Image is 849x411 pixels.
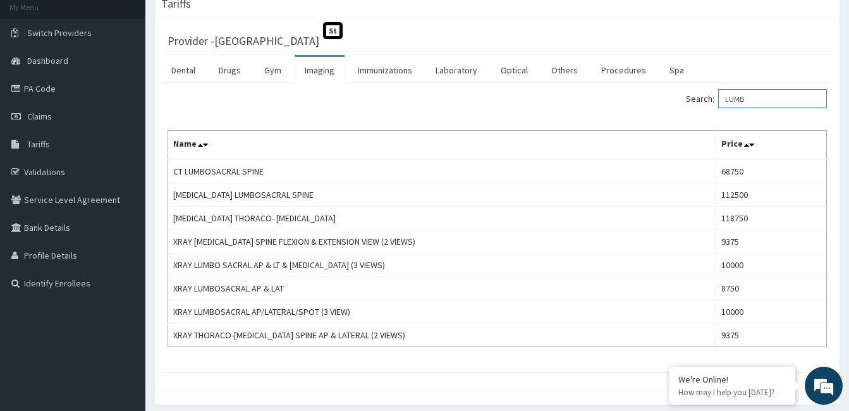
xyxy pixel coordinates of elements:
div: Minimize live chat window [207,6,238,37]
td: XRAY [MEDICAL_DATA] SPINE FLEXION & EXTENSION VIEW (2 VIEWS) [168,230,716,254]
span: St [323,22,343,39]
a: Dental [161,57,205,83]
a: Laboratory [425,57,487,83]
span: Dashboard [27,55,68,66]
th: Price [716,131,826,160]
span: We're online! [73,125,174,252]
td: 118750 [716,207,826,230]
td: [MEDICAL_DATA] THORACO- [MEDICAL_DATA] [168,207,716,230]
td: 8750 [716,277,826,300]
td: [MEDICAL_DATA] LUMBOSACRAL SPINE [168,183,716,207]
textarea: Type your message and hit 'Enter' [6,276,241,320]
td: 68750 [716,159,826,183]
h3: Provider - [GEOGRAPHIC_DATA] [168,35,319,47]
td: 9375 [716,324,826,347]
span: Switch Providers [27,27,92,39]
td: XRAY LUMBO SACRAL AP & LT & [MEDICAL_DATA] (3 VIEWS) [168,254,716,277]
td: XRAY LUMBOSACRAL AP/LATERAL/SPOT (3 VIEW) [168,300,716,324]
a: Spa [659,57,694,83]
td: XRAY THORACO-[MEDICAL_DATA] SPINE AP & LATERAL (2 VIEWS) [168,324,716,347]
div: Chat with us now [66,71,212,87]
a: Others [541,57,588,83]
input: Search: [718,89,827,108]
p: How may I help you today? [678,387,786,398]
a: Immunizations [348,57,422,83]
td: 9375 [716,230,826,254]
label: Search: [686,89,827,108]
td: 112500 [716,183,826,207]
td: 10000 [716,254,826,277]
th: Name [168,131,716,160]
img: d_794563401_company_1708531726252_794563401 [23,63,51,95]
td: CT LUMBOSACRAL SPINE [168,159,716,183]
a: Procedures [591,57,656,83]
div: We're Online! [678,374,786,385]
a: Drugs [209,57,251,83]
td: 10000 [716,300,826,324]
span: Tariffs [27,138,50,150]
a: Gym [254,57,291,83]
span: Claims [27,111,52,122]
td: XRAY LUMBOSACRAL AP & LAT [168,277,716,300]
a: Optical [491,57,538,83]
a: Imaging [295,57,345,83]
